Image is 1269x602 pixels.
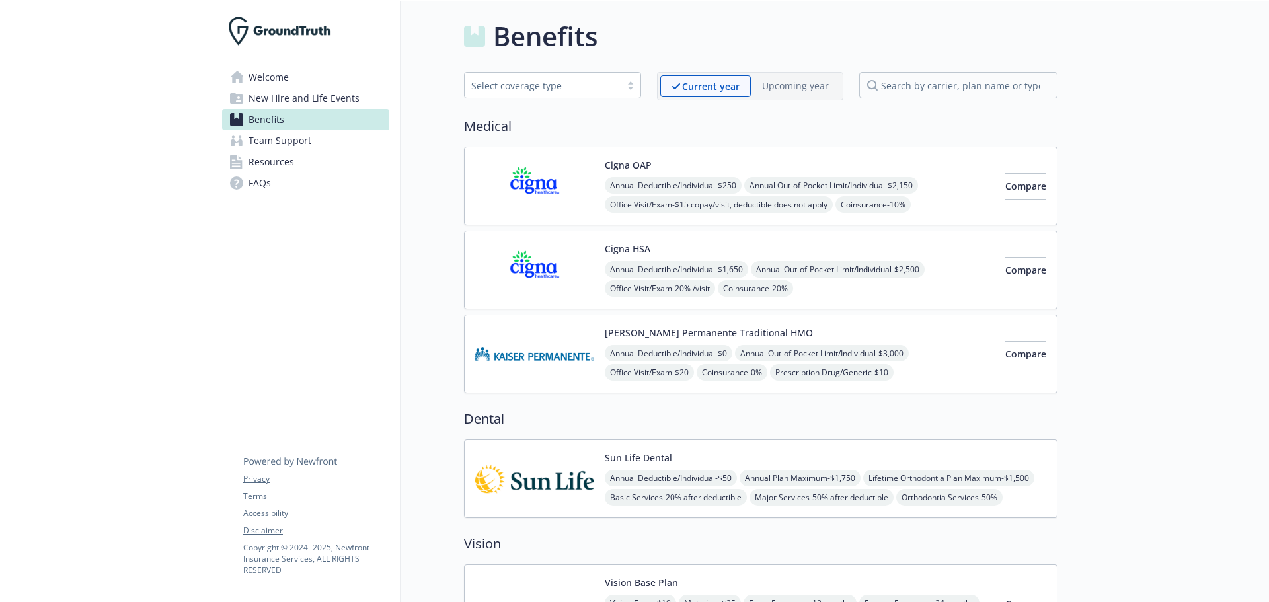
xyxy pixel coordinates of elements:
[751,75,840,97] span: Upcoming year
[740,470,861,486] span: Annual Plan Maximum - $1,750
[464,409,1057,429] h2: Dental
[475,326,594,382] img: Kaiser Permanente Insurance Company carrier logo
[697,364,767,381] span: Coinsurance - 0%
[475,451,594,507] img: Sun Life Financial carrier logo
[605,345,732,361] span: Annual Deductible/Individual - $0
[464,534,1057,554] h2: Vision
[605,280,715,297] span: Office Visit/Exam - 20% /visit
[243,490,389,502] a: Terms
[762,79,829,93] p: Upcoming year
[222,151,389,172] a: Resources
[475,158,594,214] img: CIGNA carrier logo
[493,17,597,56] h1: Benefits
[605,177,742,194] span: Annual Deductible/Individual - $250
[1005,173,1046,200] button: Compare
[605,326,813,340] button: [PERSON_NAME] Permanente Traditional HMO
[750,489,894,506] span: Major Services - 50% after deductible
[605,158,652,172] button: Cigna OAP
[1005,257,1046,283] button: Compare
[605,261,748,278] span: Annual Deductible/Individual - $1,650
[243,525,389,537] a: Disclaimer
[718,280,793,297] span: Coinsurance - 20%
[249,151,294,172] span: Resources
[896,489,1003,506] span: Orthodontia Services - 50%
[751,261,925,278] span: Annual Out-of-Pocket Limit/Individual - $2,500
[249,67,289,88] span: Welcome
[249,88,360,109] span: New Hire and Life Events
[249,130,311,151] span: Team Support
[249,172,271,194] span: FAQs
[859,72,1057,98] input: search by carrier, plan name or type
[605,576,678,589] button: Vision Base Plan
[605,364,694,381] span: Office Visit/Exam - $20
[464,116,1057,136] h2: Medical
[222,130,389,151] a: Team Support
[222,172,389,194] a: FAQs
[605,489,747,506] span: Basic Services - 20% after deductible
[770,364,894,381] span: Prescription Drug/Generic - $10
[1005,180,1046,192] span: Compare
[222,109,389,130] a: Benefits
[605,470,737,486] span: Annual Deductible/Individual - $50
[243,542,389,576] p: Copyright © 2024 - 2025 , Newfront Insurance Services, ALL RIGHTS RESERVED
[471,79,614,93] div: Select coverage type
[1005,264,1046,276] span: Compare
[222,88,389,109] a: New Hire and Life Events
[735,345,909,361] span: Annual Out-of-Pocket Limit/Individual - $3,000
[863,470,1034,486] span: Lifetime Orthodontia Plan Maximum - $1,500
[249,109,284,130] span: Benefits
[1005,348,1046,360] span: Compare
[1005,341,1046,367] button: Compare
[605,451,672,465] button: Sun Life Dental
[605,196,833,213] span: Office Visit/Exam - $15 copay/visit, deductible does not apply
[744,177,918,194] span: Annual Out-of-Pocket Limit/Individual - $2,150
[605,242,650,256] button: Cigna HSA
[682,79,740,93] p: Current year
[475,242,594,298] img: CIGNA carrier logo
[243,473,389,485] a: Privacy
[222,67,389,88] a: Welcome
[835,196,911,213] span: Coinsurance - 10%
[243,508,389,519] a: Accessibility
